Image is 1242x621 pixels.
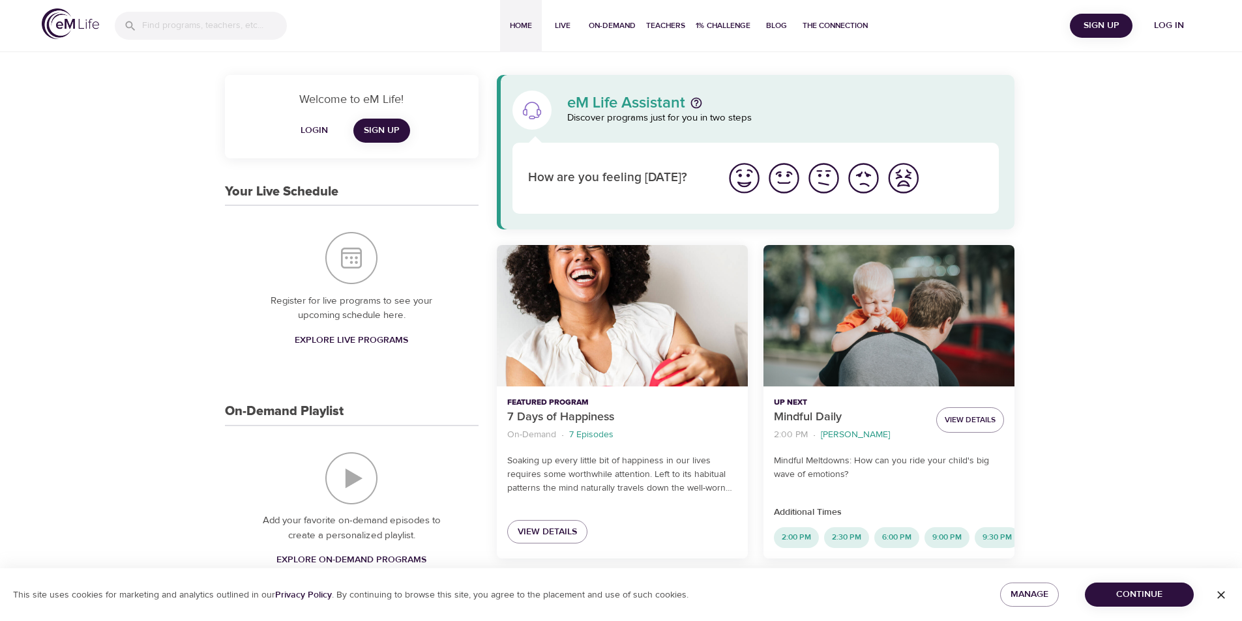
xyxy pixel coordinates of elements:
[936,407,1004,433] button: View Details
[1143,18,1195,34] span: Log in
[774,397,926,409] p: Up Next
[846,160,881,196] img: bad
[522,100,542,121] img: eM Life Assistant
[883,158,923,198] button: I'm feeling worst
[507,426,737,444] nav: breadcrumb
[975,532,1020,543] span: 9:30 PM
[507,428,556,442] p: On-Demand
[975,527,1020,548] div: 9:30 PM
[507,409,737,426] p: 7 Days of Happiness
[507,397,737,409] p: Featured Program
[724,158,764,198] button: I'm feeling great
[824,532,869,543] span: 2:30 PM
[761,19,792,33] span: Blog
[325,452,377,504] img: On-Demand Playlist
[696,19,750,33] span: 1% Challenge
[774,527,819,548] div: 2:00 PM
[821,428,890,442] p: [PERSON_NAME]
[806,160,842,196] img: ok
[764,158,804,198] button: I'm feeling good
[774,428,808,442] p: 2:00 PM
[774,532,819,543] span: 2:00 PM
[726,160,762,196] img: great
[803,19,868,33] span: The Connection
[774,454,1004,482] p: Mindful Meltdowns: How can you ride your child's big wave of emotions?
[271,548,432,572] a: Explore On-Demand Programs
[874,527,919,548] div: 6:00 PM
[42,8,99,39] img: logo
[804,158,844,198] button: I'm feeling ok
[1011,586,1048,603] span: Manage
[885,160,921,196] img: worst
[241,91,463,108] p: Welcome to eM Life!
[364,123,400,139] span: Sign Up
[142,12,287,40] input: Find programs, teachers, etc...
[774,409,926,426] p: Mindful Daily
[813,426,816,444] li: ·
[325,232,377,284] img: Your Live Schedule
[505,19,537,33] span: Home
[507,454,737,495] p: Soaking up every little bit of happiness in our lives requires some worthwhile attention. Left to...
[1095,586,1183,603] span: Continue
[251,294,452,323] p: Register for live programs to see your upcoming schedule here.
[497,245,748,386] button: 7 Days of Happiness
[824,527,869,548] div: 2:30 PM
[924,527,969,548] div: 9:00 PM
[299,123,330,139] span: Login
[844,158,883,198] button: I'm feeling bad
[289,328,413,353] a: Explore Live Programs
[774,506,1004,519] p: Additional Times
[1075,18,1127,34] span: Sign Up
[561,426,564,444] li: ·
[763,245,1014,386] button: Mindful Daily
[251,513,452,543] p: Add your favorite on-demand episodes to create a personalized playlist.
[924,532,969,543] span: 9:00 PM
[567,111,999,126] p: Discover programs just for you in two steps
[567,95,685,111] p: eM Life Assistant
[528,169,709,188] p: How are you feeling [DATE]?
[547,19,578,33] span: Live
[353,119,410,143] a: Sign Up
[646,19,685,33] span: Teachers
[507,520,587,544] a: View Details
[1000,583,1059,607] button: Manage
[589,19,636,33] span: On-Demand
[1138,14,1200,38] button: Log in
[275,589,332,601] a: Privacy Policy
[945,413,996,427] span: View Details
[766,160,802,196] img: good
[295,332,408,349] span: Explore Live Programs
[1070,14,1132,38] button: Sign Up
[225,184,338,199] h3: Your Live Schedule
[1085,583,1194,607] button: Continue
[225,404,344,419] h3: On-Demand Playlist
[276,552,426,568] span: Explore On-Demand Programs
[569,428,614,442] p: 7 Episodes
[774,426,926,444] nav: breadcrumb
[874,532,919,543] span: 6:00 PM
[293,119,335,143] button: Login
[518,524,577,540] span: View Details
